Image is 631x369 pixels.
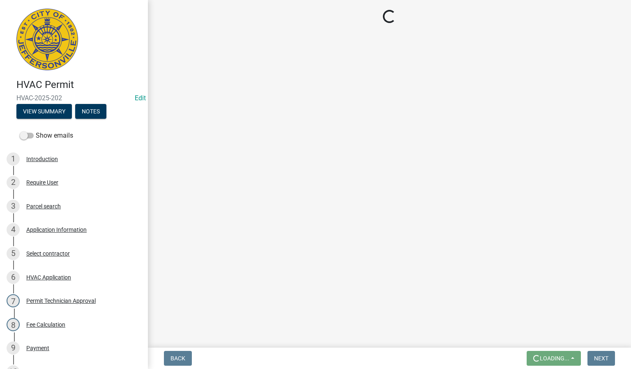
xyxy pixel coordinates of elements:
div: Payment [26,345,49,351]
div: 3 [7,200,20,213]
div: 7 [7,294,20,307]
span: HVAC-2025-202 [16,94,131,102]
div: Permit Technician Approval [26,298,96,304]
div: Parcel search [26,203,61,209]
button: Notes [75,104,106,119]
div: 1 [7,152,20,166]
a: Edit [135,94,146,102]
div: Introduction [26,156,58,162]
wm-modal-confirm: Edit Application Number [135,94,146,102]
button: Next [587,351,615,366]
div: HVAC Application [26,274,71,280]
div: 6 [7,271,20,284]
div: 4 [7,223,20,236]
div: Application Information [26,227,87,233]
wm-modal-confirm: Notes [75,108,106,115]
div: 2 [7,176,20,189]
div: 8 [7,318,20,331]
span: Back [170,355,185,362]
img: City of Jeffersonville, Indiana [16,9,78,70]
button: Loading... [527,351,581,366]
div: 5 [7,247,20,260]
div: Require User [26,180,58,185]
button: View Summary [16,104,72,119]
div: Select contractor [26,251,70,256]
span: Next [594,355,608,362]
div: Fee Calculation [26,322,65,327]
span: Loading... [540,355,569,362]
label: Show emails [20,131,73,141]
button: Back [164,351,192,366]
div: 9 [7,341,20,355]
h4: HVAC Permit [16,79,141,91]
wm-modal-confirm: Summary [16,108,72,115]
